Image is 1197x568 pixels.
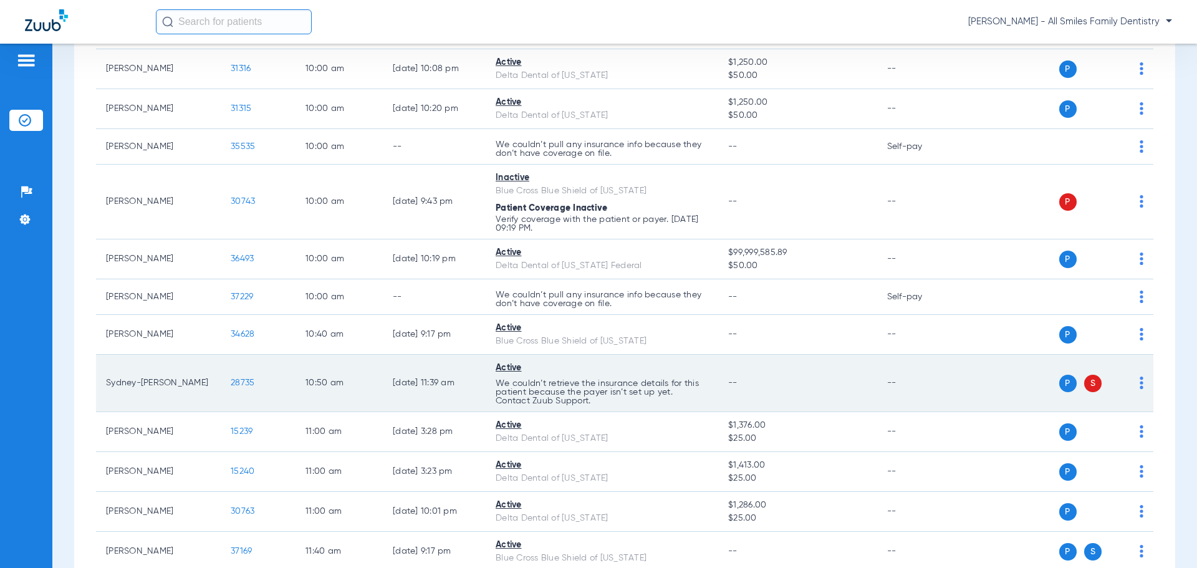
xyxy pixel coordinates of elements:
td: 10:50 AM [296,355,383,412]
img: hamburger-icon [16,53,36,68]
td: 10:00 AM [296,279,383,315]
span: 37169 [231,547,252,556]
td: [PERSON_NAME] [96,315,221,355]
span: 31315 [231,104,251,113]
td: [DATE] 10:19 PM [383,239,486,279]
div: Active [496,419,708,432]
div: Delta Dental of [US_STATE] [496,69,708,82]
img: group-dot-blue.svg [1140,140,1143,153]
span: 31316 [231,64,251,73]
td: [PERSON_NAME] [96,129,221,165]
td: [DATE] 10:20 PM [383,89,486,129]
td: Self-pay [877,279,961,315]
td: -- [877,452,961,492]
div: Active [496,499,708,512]
div: Delta Dental of [US_STATE] [496,432,708,445]
span: 35535 [231,142,255,151]
span: $1,376.00 [728,419,867,432]
td: -- [877,239,961,279]
span: $50.00 [728,259,867,272]
img: group-dot-blue.svg [1140,102,1143,115]
td: 10:00 AM [296,89,383,129]
td: [PERSON_NAME] [96,452,221,492]
div: Active [496,362,708,375]
span: -- [728,547,738,556]
span: P [1059,251,1077,268]
td: -- [383,279,486,315]
img: group-dot-blue.svg [1140,425,1143,438]
td: -- [877,492,961,532]
td: [PERSON_NAME] [96,239,221,279]
span: P [1059,326,1077,344]
span: P [1059,100,1077,118]
div: Active [496,322,708,335]
p: We couldn’t pull any insurance info because they don’t have coverage on file. [496,291,708,308]
td: Self-pay [877,129,961,165]
span: -- [728,330,738,339]
span: P [1059,193,1077,211]
div: Delta Dental of [US_STATE] [496,109,708,122]
img: group-dot-blue.svg [1140,253,1143,265]
img: group-dot-blue.svg [1140,195,1143,208]
p: We couldn’t retrieve the insurance details for this patient because the payer isn’t set up yet. C... [496,379,708,405]
div: Active [496,246,708,259]
td: [PERSON_NAME] [96,412,221,452]
img: group-dot-blue.svg [1140,62,1143,75]
img: group-dot-blue.svg [1140,465,1143,478]
span: P [1059,60,1077,78]
td: 10:00 AM [296,49,383,89]
span: 37229 [231,292,253,301]
img: group-dot-blue.svg [1140,505,1143,517]
span: $50.00 [728,69,867,82]
td: [PERSON_NAME] [96,279,221,315]
div: Blue Cross Blue Shield of [US_STATE] [496,335,708,348]
span: [PERSON_NAME] - All Smiles Family Dentistry [968,16,1172,28]
img: group-dot-blue.svg [1140,328,1143,340]
td: [PERSON_NAME] [96,165,221,239]
td: Sydney-[PERSON_NAME] [96,355,221,412]
span: 36493 [231,254,254,263]
span: 30763 [231,507,254,516]
p: Verify coverage with the patient or payer. [DATE] 09:19 PM. [496,215,708,233]
span: $25.00 [728,512,867,525]
td: [DATE] 9:43 PM [383,165,486,239]
span: $50.00 [728,109,867,122]
iframe: Chat Widget [1135,508,1197,568]
span: 15240 [231,467,254,476]
td: -- [877,315,961,355]
td: -- [877,412,961,452]
td: [DATE] 3:28 PM [383,412,486,452]
td: 11:00 AM [296,492,383,532]
td: -- [383,129,486,165]
div: Blue Cross Blue Shield of [US_STATE] [496,552,708,565]
div: Delta Dental of [US_STATE] [496,512,708,525]
div: Active [496,459,708,472]
td: -- [877,165,961,239]
div: Blue Cross Blue Shield of [US_STATE] [496,185,708,198]
span: S [1084,543,1102,561]
td: [PERSON_NAME] [96,49,221,89]
td: -- [877,49,961,89]
span: P [1059,375,1077,392]
div: Active [496,56,708,69]
div: Inactive [496,171,708,185]
span: -- [728,292,738,301]
img: group-dot-blue.svg [1140,377,1143,389]
div: Delta Dental of [US_STATE] [496,472,708,485]
span: P [1059,463,1077,481]
td: [DATE] 9:17 PM [383,315,486,355]
td: 10:00 AM [296,129,383,165]
span: $1,250.00 [728,56,867,69]
span: 15239 [231,427,252,436]
div: Active [496,96,708,109]
img: Zuub Logo [25,9,68,31]
span: -- [728,197,738,206]
span: $99,999,585.89 [728,246,867,259]
td: 11:00 AM [296,452,383,492]
span: P [1059,543,1077,561]
span: Patient Coverage Inactive [496,204,607,213]
div: Active [496,539,708,552]
span: $25.00 [728,472,867,485]
input: Search for patients [156,9,312,34]
td: 10:40 AM [296,315,383,355]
